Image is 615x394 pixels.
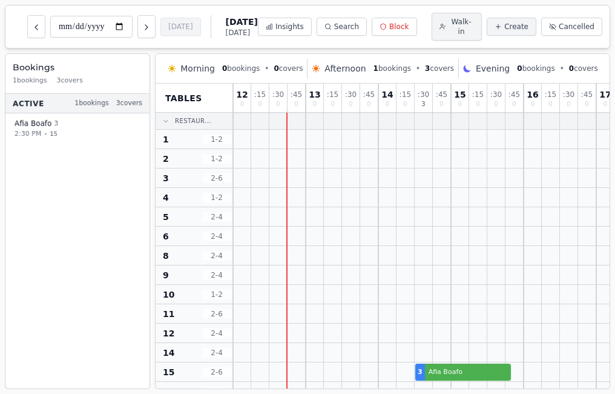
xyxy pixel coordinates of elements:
span: Insights [275,22,304,32]
span: 0 [258,101,261,107]
span: 0 [476,101,479,107]
span: : 30 [345,91,357,98]
span: Evening [476,62,510,75]
span: 0 [274,64,278,73]
span: Cancelled [559,22,594,32]
span: 0 [386,101,389,107]
span: : 30 [490,91,502,98]
span: 9 [163,269,169,281]
button: Create [487,18,536,36]
span: 0 [512,101,516,107]
span: Create [504,22,528,32]
span: 12 [236,90,248,99]
span: 5 [163,211,169,223]
span: 0 [548,101,552,107]
span: 14 [381,90,393,99]
span: Afternoon [324,62,366,75]
span: Tables [165,92,202,104]
span: 6 [163,230,169,242]
span: 15 [163,366,174,378]
button: Cancelled [541,18,602,36]
span: : 15 [400,91,411,98]
span: 10 [163,289,174,301]
span: 3 [421,101,425,107]
span: Search [334,22,359,32]
span: : 15 [254,91,266,98]
span: • [416,64,420,73]
span: : 15 [545,91,556,98]
span: 0 [331,101,334,107]
button: Block [372,18,416,36]
span: 1 - 2 [202,154,231,164]
span: Afia Boafo [15,119,51,129]
button: Insights [258,18,312,36]
span: 16 [527,90,538,99]
span: Walk-in [449,17,474,36]
span: bookings [373,64,411,73]
span: 2 - 4 [202,270,231,280]
span: 4 [163,192,169,204]
span: 0 [585,101,588,107]
span: covers [569,64,598,73]
span: 2 - 4 [202,232,231,241]
span: 11 [163,308,174,320]
span: 0 [294,101,298,107]
span: 2 - 6 [202,173,231,183]
span: • [560,64,564,73]
span: : 45 [581,91,593,98]
span: 2 - 4 [202,329,231,338]
span: 1 - 2 [202,193,231,202]
span: Afia Boafo [426,367,508,378]
span: 2 - 4 [202,251,231,261]
span: : 30 [563,91,574,98]
span: 0 [439,101,443,107]
span: 0 [403,101,407,107]
span: 0 [494,101,498,107]
span: : 45 [508,91,520,98]
span: 3 covers [57,76,83,86]
span: [DATE] [226,16,258,28]
span: 3 [425,64,430,73]
span: 13 [309,90,320,99]
span: 12 [163,327,174,339]
span: 15 [50,129,58,138]
h3: Bookings [13,61,142,73]
span: 0 [567,101,570,107]
button: Previous day [27,15,45,38]
span: 2:30 PM [15,129,41,139]
span: 1 - 2 [202,290,231,299]
span: : 45 [291,91,302,98]
span: : 30 [418,91,429,98]
span: • [44,129,47,138]
span: covers [274,64,303,73]
span: bookings [222,64,260,73]
span: 0 [313,101,317,107]
span: 1 bookings [74,98,109,109]
span: • [265,64,269,73]
button: Walk-in [432,13,482,41]
span: 2 [163,153,169,165]
span: 2 - 4 [202,212,231,222]
span: bookings [517,64,554,73]
span: 0 [603,101,607,107]
span: 1 bookings [13,76,47,86]
span: 1 - 2 [202,135,231,144]
span: 0 [367,101,370,107]
span: [DATE] [226,28,258,38]
span: 0 [222,64,227,73]
span: 3 [418,367,423,378]
span: 0 [517,64,522,73]
span: 8 [163,250,169,262]
span: 1 [373,64,378,73]
span: Morning [180,62,215,75]
span: 17 [599,90,611,99]
span: 1 [163,133,169,145]
button: [DATE] [160,18,201,36]
span: Block [389,22,409,32]
span: : 15 [327,91,338,98]
span: 3 [54,119,58,129]
button: Afia Boafo32:30 PM•15 [8,115,147,143]
span: 15 [454,90,465,99]
span: 0 [240,101,244,107]
span: Restaur... [175,116,211,125]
